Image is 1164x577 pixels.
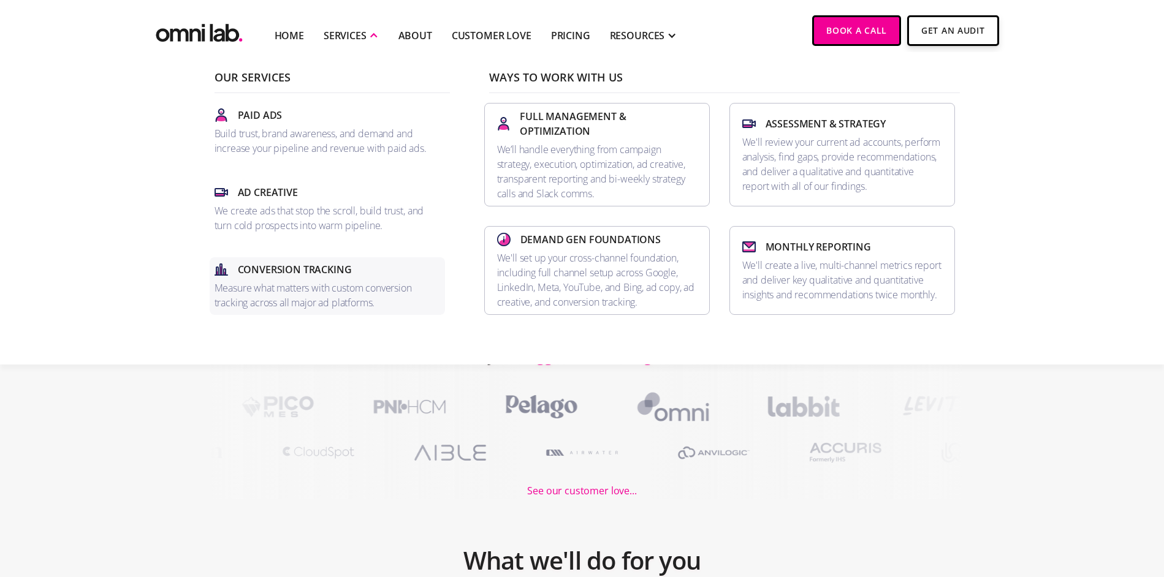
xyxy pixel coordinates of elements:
[210,103,445,160] a: Paid AdsBuild trust, brand awareness, and demand and increase your pipeline and revenue with paid...
[153,15,245,45] img: Omni Lab: B2B SaaS Demand Generation Agency
[484,103,710,206] a: Full Management & OptimizationWe’ll handle everything from campaign strategy, execution, optimiza...
[215,72,450,93] p: Our Services
[812,15,901,46] a: Book a Call
[943,435,1164,577] iframe: Chat Widget
[210,180,445,238] a: Ad CreativeWe create ads that stop the scroll, build trust, and turn cold prospects into warm pip...
[210,257,445,315] a: Conversion TrackingMeasure what matters with custom conversion tracking across all major ad platf...
[543,435,650,470] img: A1RWATER
[153,15,245,45] a: home
[907,15,999,46] a: Get An Audit
[729,103,955,206] a: Assessment & StrategyWe'll review your current ad accounts, perform analysis, find gaps, provide ...
[215,203,440,233] p: We create ads that stop the scroll, build trust, and turn cold prospects into warm pipeline.
[215,281,440,310] p: Measure what matters with custom conversion tracking across all major ad platforms.
[215,126,440,156] p: Build trust, brand awareness, and demand and increase your pipeline and revenue with paid ads.
[729,226,955,315] a: Monthly ReportingWe'll create a live, multi-channel metrics report and deliver key qualitative an...
[551,28,590,43] a: Pricing
[324,28,367,43] div: SERVICES
[452,28,531,43] a: Customer Love
[398,28,432,43] a: About
[766,239,871,254] p: Monthly Reporting
[489,72,960,93] p: Ways To Work With Us
[742,258,942,302] p: We'll create a live, multi-channel metrics report and deliver key qualitative and quantitative in...
[484,226,710,315] a: Demand Gen FoundationsWe'll set up your cross-channel foundation, including full channel setup ac...
[520,232,661,247] p: Demand Gen Foundations
[419,340,745,389] h2: Trusted by the in B2B
[742,135,942,194] p: We'll review your current ad accounts, perform analysis, find gaps, provide recommendations, and ...
[610,28,665,43] div: RESOURCES
[238,108,283,123] p: Paid Ads
[238,262,352,277] p: Conversion Tracking
[238,185,298,200] p: Ad Creative
[275,28,304,43] a: Home
[766,116,886,131] p: Assessment & Strategy
[497,251,697,309] p: We'll set up your cross-channel foundation, including full channel setup across Google, LinkedIn,...
[520,109,696,138] p: Full Management & Optimization
[497,142,697,201] p: We’ll handle everything from campaign strategy, execution, optimization, ad creative, transparent...
[473,389,580,424] img: PelagoHealth
[605,389,712,424] img: Omni HR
